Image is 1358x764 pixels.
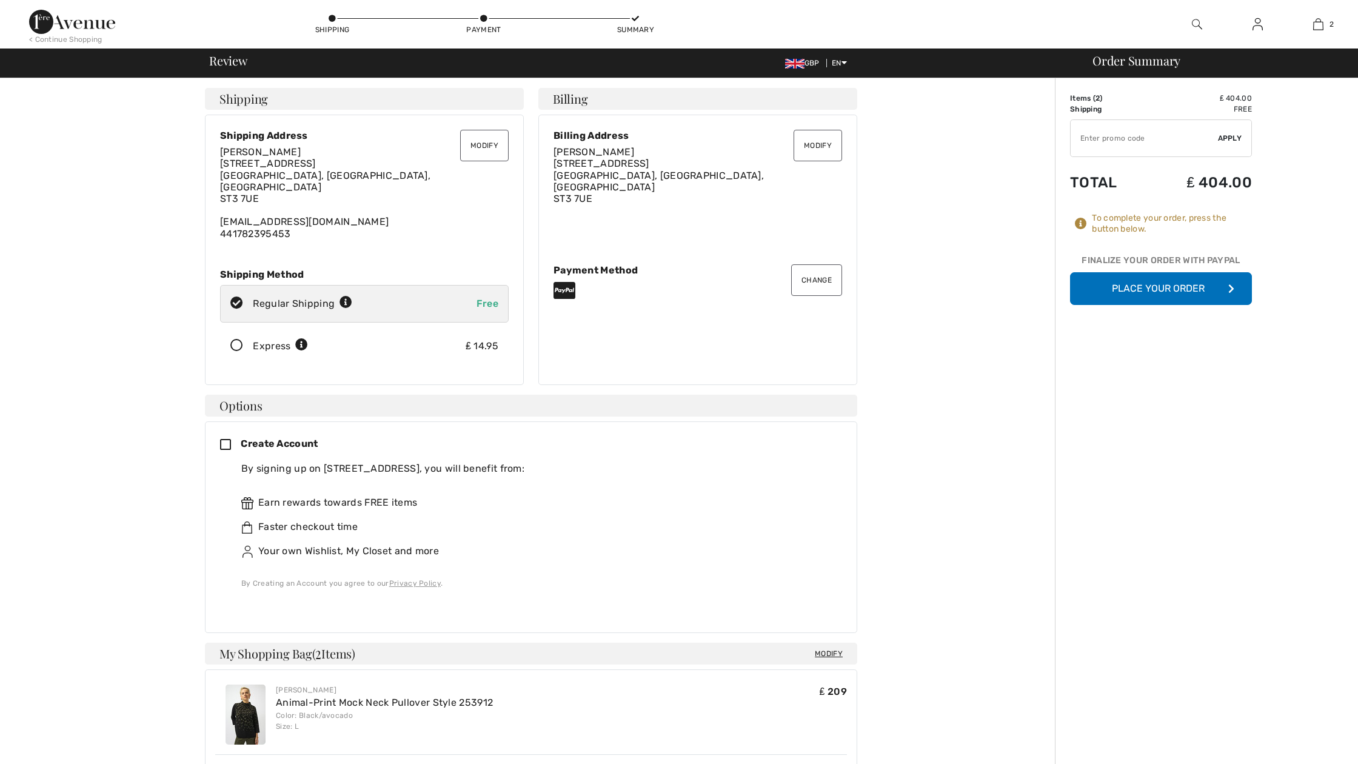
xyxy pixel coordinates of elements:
span: [PERSON_NAME] [220,146,301,158]
span: Free [477,298,498,309]
span: [STREET_ADDRESS] [GEOGRAPHIC_DATA], [GEOGRAPHIC_DATA], [GEOGRAPHIC_DATA] ST3 7UE [554,158,764,204]
span: EN [832,59,847,67]
div: Color: Black/avocado Size: L [276,710,493,732]
span: Apply [1218,133,1242,144]
td: ₤ 404.00 [1146,162,1252,203]
button: Change [791,264,842,296]
div: Shipping Address [220,130,509,141]
a: 2 [1288,17,1348,32]
span: 2 [1095,94,1100,102]
div: Faster checkout time [241,520,832,534]
div: Payment Method [554,264,842,276]
button: Place Your Order [1070,272,1252,305]
span: Shipping [219,93,268,105]
td: Items ( ) [1070,93,1146,104]
button: Modify [460,130,509,161]
div: Finalize Your Order with PayPal [1070,254,1252,272]
div: [PERSON_NAME] [276,685,493,695]
td: Total [1070,162,1146,203]
td: ₤ 404.00 [1146,93,1252,104]
img: faster.svg [241,521,253,534]
h4: Options [205,395,857,417]
img: rewards.svg [241,497,253,509]
div: Regular Shipping [253,297,352,311]
td: Shipping [1070,104,1146,115]
div: By signing up on [STREET_ADDRESS], you will benefit from: [241,461,832,476]
div: By Creating an Account you agree to our . [241,578,832,589]
a: Sign In [1243,17,1273,32]
a: Privacy Policy [389,579,441,588]
div: [EMAIL_ADDRESS][DOMAIN_NAME] 441782395453 [220,146,509,240]
span: 2 [315,645,321,660]
div: Shipping Method [220,269,509,280]
img: My Bag [1313,17,1323,32]
span: GBP [785,59,824,67]
span: Create Account [241,438,318,449]
span: Billing [553,93,587,105]
div: Express [253,339,308,354]
img: My Info [1253,17,1263,32]
a: Animal-Print Mock Neck Pullover Style 253912 [276,697,493,708]
div: Earn rewards towards FREE items [241,495,832,510]
td: Free [1146,104,1252,115]
span: Review [209,55,247,67]
span: 2 [1330,19,1334,30]
span: ₤ 209 [820,686,847,697]
img: 1ère Avenue [29,10,115,34]
span: ( Items) [312,645,355,662]
input: Promo code [1071,120,1218,156]
div: Billing Address [554,130,842,141]
div: ₤ 14.95 [466,339,498,354]
span: Modify [815,648,843,660]
img: Animal-Print Mock Neck Pullover Style 253912 [226,685,266,745]
div: Your own Wishlist, My Closet and more [241,544,832,558]
button: Modify [794,130,842,161]
div: To complete your order, press the button below. [1092,213,1252,235]
div: Shipping [314,24,350,35]
h4: My Shopping Bag [205,643,857,665]
img: UK Pound [785,59,804,69]
div: < Continue Shopping [29,34,102,45]
div: Order Summary [1078,55,1351,67]
span: [PERSON_NAME] [554,146,634,158]
div: Payment [466,24,502,35]
img: ownWishlist.svg [241,546,253,558]
img: search the website [1192,17,1202,32]
span: [STREET_ADDRESS] [GEOGRAPHIC_DATA], [GEOGRAPHIC_DATA], [GEOGRAPHIC_DATA] ST3 7UE [220,158,430,204]
div: Summary [617,24,654,35]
